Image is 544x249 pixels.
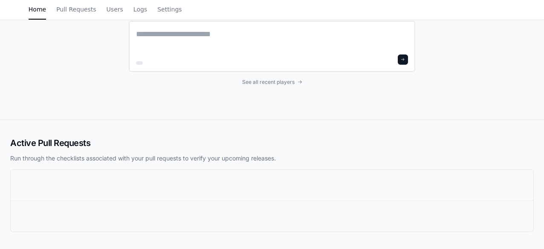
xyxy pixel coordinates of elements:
[56,7,96,12] span: Pull Requests
[133,7,147,12] span: Logs
[85,47,103,53] span: Pylon
[29,7,46,12] span: Home
[129,79,415,86] a: See all recent players
[157,7,182,12] span: Settings
[60,46,103,53] a: Powered byPylon
[242,79,295,86] span: See all recent players
[10,137,534,149] h2: Active Pull Requests
[10,154,534,163] p: Run through the checklists associated with your pull requests to verify your upcoming releases.
[107,7,123,12] span: Users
